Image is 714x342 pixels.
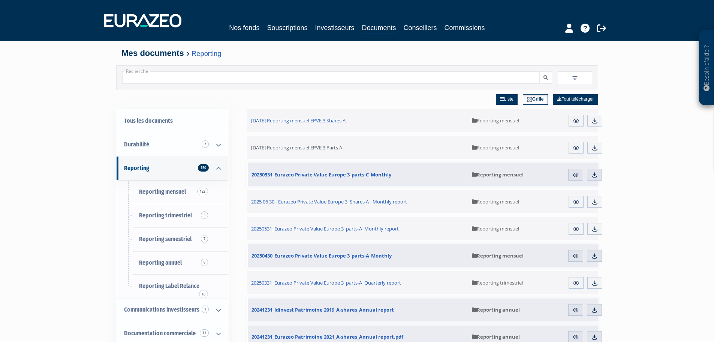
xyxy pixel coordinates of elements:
[591,253,598,259] img: download.svg
[573,118,579,124] img: eye.svg
[251,171,391,178] span: 20250531_Eurazeo Private Value Europe 3_parts-C_Monthly
[591,226,598,232] img: download.svg
[472,171,524,178] span: Reporting mensuel
[201,259,208,266] span: 8
[247,271,469,294] a: 20250331_Eurazeo Private Value Europe 3_parts-A_Quarterly report
[201,211,208,219] span: 3
[117,180,228,204] a: Reporting mensuel122
[251,117,346,124] span: [DATE] Reporting mensuel EPVE 3 Shares A
[247,217,469,240] a: 20250531_Eurazeo Private Value Europe 3_parts-A_Monthly report
[591,334,598,340] img: download.svg
[197,188,208,195] span: 122
[472,306,520,313] span: Reporting annuel
[117,109,228,133] a: Tous les documents
[523,94,548,105] a: Grille
[117,157,228,180] a: Reporting 150
[404,23,437,33] a: Conseillers
[572,172,579,178] img: eye.svg
[573,199,579,205] img: eye.svg
[251,252,392,259] span: 20250430_Eurazeo Private Value Europe 3_parts-A_Monthly
[472,225,519,232] span: Reporting mensuel
[199,291,208,298] span: 10
[591,199,598,205] img: download.svg
[247,190,469,213] a: 2025 06 30 - Eurazeo Private Value Europe 3_Shares A - Monthly report
[251,279,401,286] span: 20250331_Eurazeo Private Value Europe 3_parts-A_Quarterly report
[201,235,208,243] span: 7
[572,253,579,259] img: eye.svg
[472,198,519,205] span: Reporting mensuel
[124,306,199,313] span: Communications investisseurs
[122,49,593,58] h4: Mes documents
[248,163,468,186] a: 20250531_Eurazeo Private Value Europe 3_parts-C_Monthly
[553,94,598,105] a: Tout télécharger
[573,280,579,286] img: eye.svg
[472,252,524,259] span: Reporting mensuel
[117,204,228,227] a: Reporting trimestriel3
[251,225,399,232] span: 20250531_Eurazeo Private Value Europe 3_parts-A_Monthly report
[702,34,711,102] p: Besoin d'aide ?
[124,141,149,148] span: Durabilité
[202,306,209,313] span: 1
[472,279,523,286] span: Reporting trimestriel
[591,145,598,151] img: download.svg
[139,212,192,219] span: Reporting trimestriel
[248,244,468,267] a: 20250430_Eurazeo Private Value Europe 3_parts-A_Monthly
[251,144,342,151] span: [DATE] Reporting mensuel EPVE 3 Parts A
[362,23,396,34] a: Documents
[591,172,598,178] img: download.svg
[139,259,182,266] span: Reporting annuel
[572,334,579,340] img: eye.svg
[117,251,228,275] a: Reporting annuel8
[572,75,578,81] img: filter.svg
[251,333,403,340] span: 20241231_Eurazeo Patrimoine 2021_A-shares_Annual report.pdf
[124,164,149,172] span: Reporting
[591,280,598,286] img: download.svg
[472,117,519,124] span: Reporting mensuel
[139,282,199,289] span: Reporting Label Relance
[198,164,209,172] span: 150
[122,71,540,84] input: Recherche
[251,306,394,313] span: 20241231_Idinvest Patrimoine 2019_A-shares_Annual report
[591,307,598,313] img: download.svg
[573,145,579,151] img: eye.svg
[117,298,228,322] a: Communications investisseurs 1
[496,94,518,105] a: Liste
[573,226,579,232] img: eye.svg
[247,109,469,132] a: [DATE] Reporting mensuel EPVE 3 Shares A
[202,140,209,148] span: 7
[267,23,307,33] a: Souscriptions
[104,14,181,27] img: 1732889491-logotype_eurazeo_blanc_rvb.png
[139,235,192,243] span: Reporting semestriel
[229,23,259,33] a: Nos fonds
[591,118,598,124] img: download.svg
[117,227,228,251] a: Reporting semestriel7
[472,144,519,151] span: Reporting mensuel
[572,307,579,313] img: eye.svg
[315,23,354,33] a: Investisseurs
[248,298,468,321] a: 20241231_Idinvest Patrimoine 2019_A-shares_Annual report
[139,188,186,195] span: Reporting mensuel
[251,198,407,205] span: 2025 06 30 - Eurazeo Private Value Europe 3_Shares A - Monthly report
[117,274,228,298] a: Reporting Label Relance10
[472,333,520,340] span: Reporting annuel
[527,97,532,102] img: grid.svg
[445,23,485,33] a: Commissions
[200,329,209,337] span: 11
[117,133,228,157] a: Durabilité 7
[124,330,196,337] span: Documentation commerciale
[192,50,221,57] a: Reporting
[247,136,469,159] a: [DATE] Reporting mensuel EPVE 3 Parts A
